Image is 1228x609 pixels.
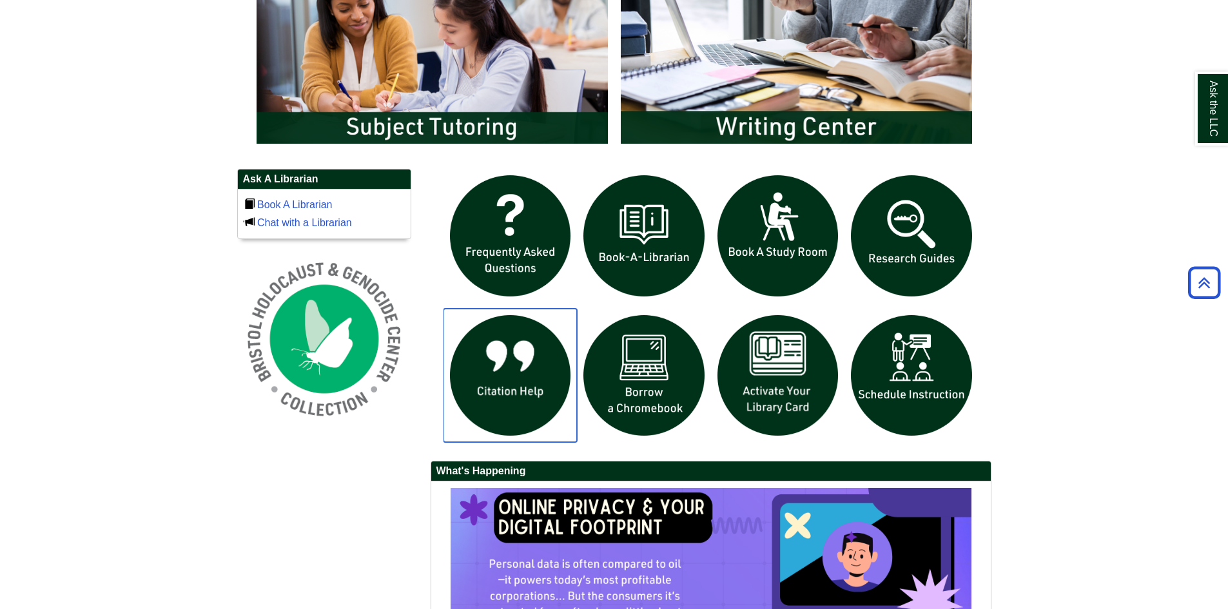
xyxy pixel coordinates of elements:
[443,169,578,303] img: frequently asked questions
[577,169,711,303] img: Book a Librarian icon links to book a librarian web page
[238,169,411,189] h2: Ask A Librarian
[577,309,711,443] img: Borrow a chromebook icon links to the borrow a chromebook web page
[443,309,578,443] img: citation help icon links to citation help guide page
[257,217,352,228] a: Chat with a Librarian
[443,169,979,448] div: slideshow
[1184,274,1225,291] a: Back to Top
[237,252,411,426] img: Holocaust and Genocide Collection
[257,199,333,210] a: Book A Librarian
[844,309,979,443] img: For faculty. Schedule Library Instruction icon links to form.
[844,169,979,303] img: Research Guides icon links to research guides web page
[711,169,845,303] img: book a study room icon links to book a study room web page
[431,461,991,481] h2: What's Happening
[711,309,845,443] img: activate Library Card icon links to form to activate student ID into library card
